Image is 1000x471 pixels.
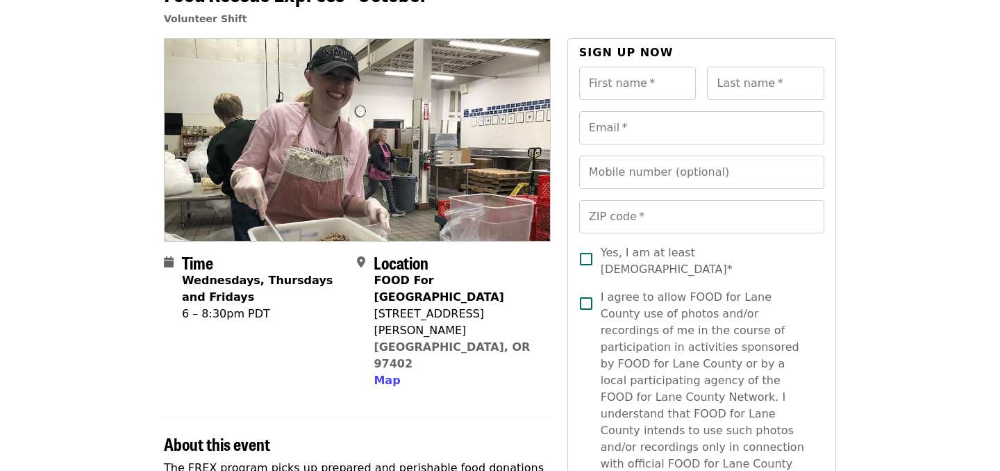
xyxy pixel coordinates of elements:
div: 6 – 8:30pm PDT [182,306,346,322]
span: Location [374,250,428,274]
div: [STREET_ADDRESS][PERSON_NAME] [374,306,539,339]
span: Map [374,374,400,387]
a: Volunteer Shift [164,13,247,24]
i: map-marker-alt icon [357,256,365,269]
input: ZIP code [579,200,824,233]
button: Map [374,372,400,389]
strong: Wednesdays, Thursdays and Fridays [182,274,333,304]
span: Sign up now [579,46,674,59]
span: Yes, I am at least [DEMOGRAPHIC_DATA]* [601,245,813,278]
a: [GEOGRAPHIC_DATA], OR 97402 [374,340,530,370]
input: Email [579,111,824,144]
img: Food Rescue Express - October organized by Food for Lane County [165,39,550,240]
input: Mobile number (optional) [579,156,824,189]
i: calendar icon [164,256,174,269]
strong: FOOD For [GEOGRAPHIC_DATA] [374,274,503,304]
input: Last name [707,67,824,100]
input: First name [579,67,697,100]
span: Time [182,250,213,274]
span: About this event [164,431,270,456]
